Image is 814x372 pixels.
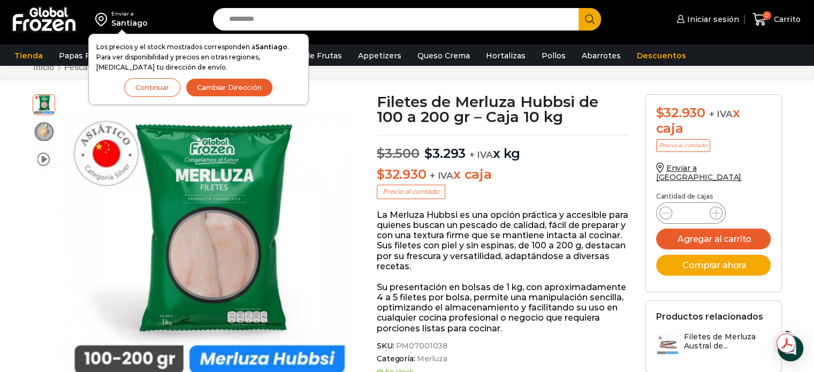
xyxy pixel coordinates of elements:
button: Agregar al carrito [656,229,771,249]
nav: Breadcrumb [33,62,188,72]
button: Cambiar Dirección [186,78,273,97]
span: + IVA [709,109,733,119]
bdi: 32.930 [377,166,426,182]
a: Pollos [536,45,571,66]
p: x kg [377,135,629,162]
span: $ [377,146,385,161]
p: Los precios y el stock mostrados corresponden a . Para ver disponibilidad y precios en otras regi... [96,42,301,73]
span: Categoría: [377,354,629,363]
span: plato-merluza [33,121,55,142]
div: x caja [656,105,771,136]
a: Enviar a [GEOGRAPHIC_DATA] [656,163,742,182]
a: Merluza [415,354,447,363]
span: + IVA [430,170,453,181]
a: Filetes de Merluza Austral de... [656,332,771,355]
bdi: 3.500 [377,146,420,161]
a: Appetizers [353,45,407,66]
button: Search button [579,8,601,31]
p: La Merluza Hubbsi es una opción práctica y accesible para quienes buscan un pescado de calidad, f... [377,210,629,271]
p: Su presentación en bolsas de 1 kg, con aproximadamente 4 a 5 filetes por bolsa, permite una manip... [377,282,629,333]
a: 0 Carrito [750,7,803,32]
bdi: 3.293 [424,146,466,161]
a: Descuentos [632,45,691,66]
a: Iniciar sesión [674,9,739,30]
p: Precio al contado [656,139,710,152]
p: x caja [377,167,629,183]
h2: Productos relacionados [656,312,763,322]
span: Carrito [771,14,801,25]
span: 0 [763,11,771,20]
a: Pulpa de Frutas [275,45,347,66]
button: Continuar [124,78,180,97]
strong: Santiago [255,43,287,51]
a: Inicio [33,62,55,72]
h3: Filetes de Merluza Austral de... [684,332,771,351]
h1: Filetes de Merluza Hubbsi de 100 a 200 gr – Caja 10 kg [377,94,629,124]
span: filete de merluza [33,93,55,115]
a: Papas Fritas [54,45,113,66]
p: Precio al contado [377,185,445,199]
span: $ [377,166,385,182]
a: Queso Crema [412,45,475,66]
span: + IVA [469,149,493,160]
span: $ [424,146,432,161]
a: Hortalizas [481,45,531,66]
span: Iniciar sesión [684,14,739,25]
span: SKU: [377,341,629,351]
span: PM07001038 [394,341,447,351]
a: Pescados y Mariscos [64,62,146,72]
div: Santiago [111,18,148,28]
a: Abarrotes [576,45,626,66]
div: Enviar a [111,10,148,18]
bdi: 32.930 [656,105,705,120]
p: Cantidad de cajas [656,193,771,200]
input: Product quantity [681,206,701,221]
span: $ [656,105,664,120]
a: Tienda [9,45,48,66]
button: Comprar ahora [656,255,771,276]
img: address-field-icon.svg [95,10,111,28]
